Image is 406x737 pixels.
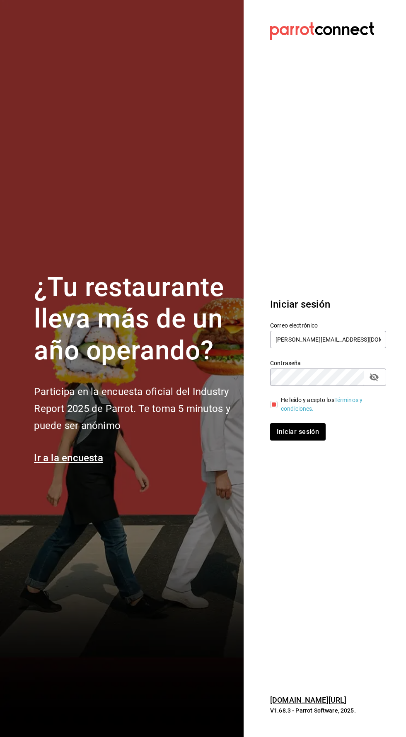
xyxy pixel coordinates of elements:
[34,386,230,431] font: Participa en la encuesta oficial del Industry Report 2025 de Parrot. Te toma 5 minutos y puede se...
[34,272,224,366] font: ¿Tu restaurante lleva más de un año operando?
[367,370,381,384] button: campo de contraseña
[270,423,326,441] button: Iniciar sesión
[281,397,362,412] a: Términos y condiciones.
[270,331,386,348] input: Ingresa tu correo electrónico
[277,428,319,436] font: Iniciar sesión
[270,299,330,310] font: Iniciar sesión
[270,696,346,704] a: [DOMAIN_NAME][URL]
[281,397,334,403] font: He leído y acepto los
[270,359,301,366] font: Contraseña
[34,452,103,464] a: Ir a la encuesta
[270,322,318,328] font: Correo electrónico
[270,707,356,714] font: V1.68.3 - Parrot Software, 2025.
